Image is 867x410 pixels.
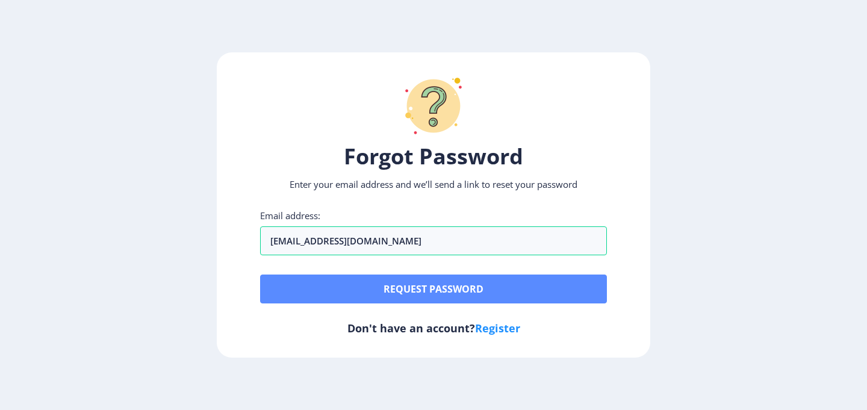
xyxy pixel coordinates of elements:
h1: Forgot Password [260,142,607,171]
a: Register [475,321,520,335]
p: Enter your email address and we’ll send a link to reset your password [260,178,607,190]
img: question-mark [397,70,470,142]
input: Email address [260,226,607,255]
h6: Don't have an account? [260,321,607,335]
button: Request password [260,275,607,303]
label: Email address: [260,210,320,222]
